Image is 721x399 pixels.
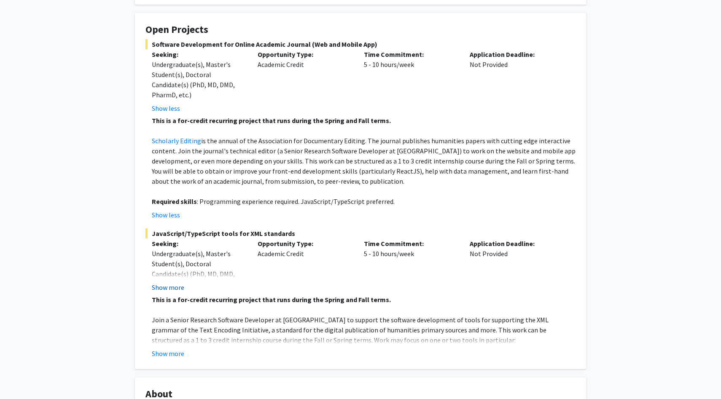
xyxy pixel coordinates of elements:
[145,228,576,238] span: JavaScript/TypeScript tools for XML standards
[152,136,576,186] p: is the annual of the Association for Documentary Editing. The journal publishes humanities papers...
[152,238,245,249] p: Seeking:
[145,39,576,49] span: Software Development for Online Academic Journal (Web and Mobile App)
[152,348,184,359] button: Show more
[251,238,357,292] div: Academic Credit
[152,282,184,292] button: Show more
[358,49,463,113] div: 5 - 10 hours/week
[152,49,245,59] p: Seeking:
[470,238,563,249] p: Application Deadline:
[358,238,463,292] div: 5 - 10 hours/week
[152,196,576,206] p: : Programming experience required. JavaScript/TypeScript preferred.
[152,59,245,100] div: Undergraduate(s), Master's Student(s), Doctoral Candidate(s) (PhD, MD, DMD, PharmD, etc.)
[152,315,576,345] p: Join a Senior Research Software Developer at [GEOGRAPHIC_DATA] to support the software developmen...
[364,49,457,59] p: Time Commitment:
[258,238,351,249] p: Opportunity Type:
[152,210,180,220] button: Show less
[258,49,351,59] p: Opportunity Type:
[152,249,245,289] div: Undergraduate(s), Master's Student(s), Doctoral Candidate(s) (PhD, MD, DMD, PharmD, etc.)
[152,103,180,113] button: Show less
[152,116,391,125] strong: This is a for-credit recurring project that runs during the Spring and Fall terms.
[463,49,569,113] div: Not Provided
[145,24,576,36] h4: Open Projects
[152,137,201,145] a: Scholarly Editing
[152,295,391,304] strong: This is a for-credit recurring project that runs during the Spring and Fall terms.
[470,49,563,59] p: Application Deadline:
[152,197,197,206] strong: Required skills
[6,361,36,393] iframe: Chat
[251,49,357,113] div: Academic Credit
[364,238,457,249] p: Time Commitment:
[463,238,569,292] div: Not Provided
